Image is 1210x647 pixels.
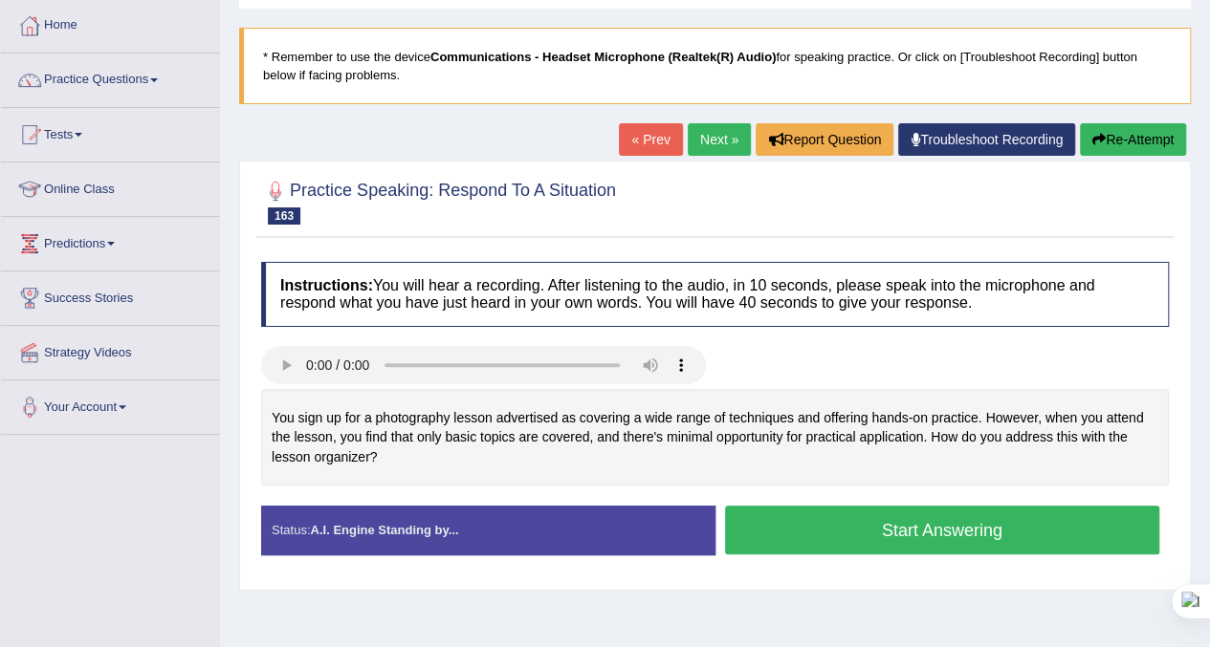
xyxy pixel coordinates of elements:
[1,217,219,265] a: Predictions
[1080,123,1186,156] button: Re-Attempt
[725,506,1160,554] button: Start Answering
[1,326,219,374] a: Strategy Videos
[280,277,373,293] b: Instructions:
[268,207,300,225] span: 163
[898,123,1075,156] a: Troubleshoot Recording
[688,123,751,156] a: Next »
[261,506,715,554] div: Status:
[619,123,682,156] a: « Prev
[756,123,893,156] button: Report Question
[1,380,219,428] a: Your Account
[1,108,219,156] a: Tests
[261,262,1169,326] h4: You will hear a recording. After listening to the audio, in 10 seconds, please speak into the mic...
[1,271,219,319] a: Success Stories
[1,162,219,210] a: Online Class
[310,523,458,537] strong: A.I. Engine Standing by...
[239,28,1191,104] blockquote: * Remember to use the device for speaking practice. Or click on [Troubleshoot Recording] button b...
[261,389,1169,486] div: You sign up for a photography lesson advertised as covering a wide range of techniques and offeri...
[1,54,219,101] a: Practice Questions
[430,50,776,64] b: Communications - Headset Microphone (Realtek(R) Audio)
[261,177,616,225] h2: Practice Speaking: Respond To A Situation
